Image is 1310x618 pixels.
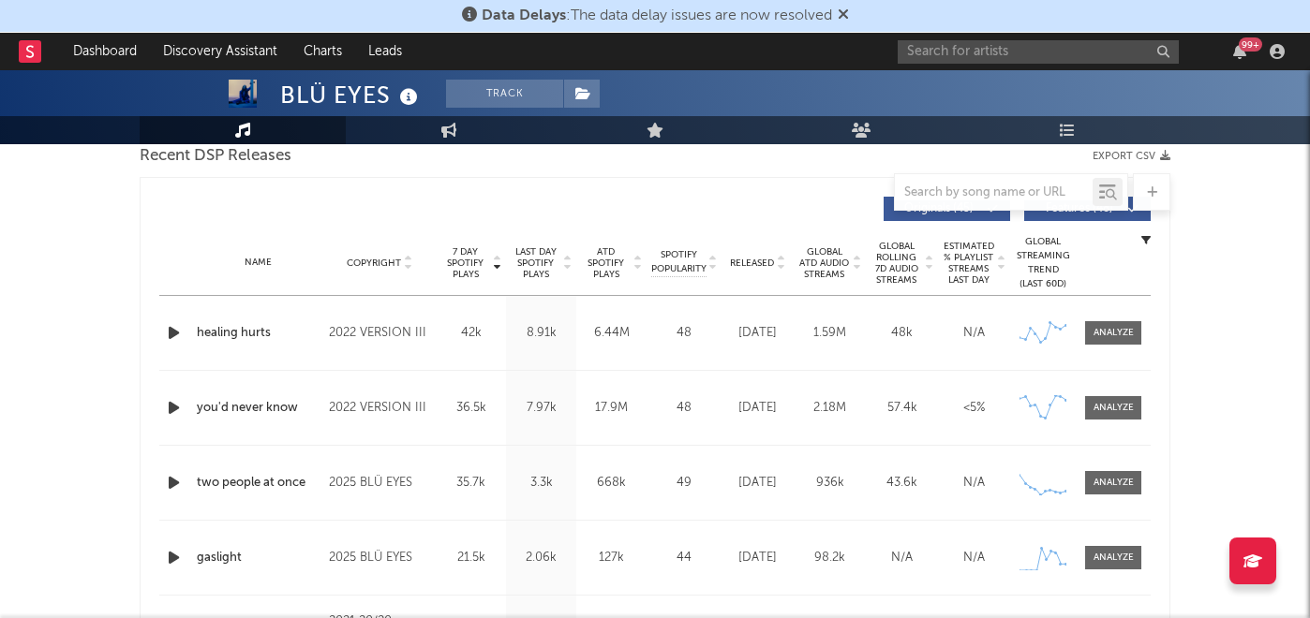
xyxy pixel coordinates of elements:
[838,8,849,23] span: Dismiss
[726,324,789,343] div: [DATE]
[943,324,1005,343] div: N/A
[898,40,1179,64] input: Search for artists
[197,324,320,343] a: healing hurts
[943,241,994,286] span: Estimated % Playlist Streams Last Day
[511,474,572,493] div: 3.3k
[329,322,431,345] div: 2022 VERSION III
[581,246,631,280] span: ATD Spotify Plays
[581,399,642,418] div: 17.9M
[871,324,933,343] div: 48k
[511,399,572,418] div: 7.97k
[329,547,431,569] div: 2025 BLÜ EYES
[440,324,501,343] div: 42k
[197,399,320,418] a: you'd never know
[726,399,789,418] div: [DATE]
[871,399,933,418] div: 57.4k
[347,257,401,269] span: Copyright
[511,246,560,280] span: Last Day Spotify Plays
[60,33,150,70] a: Dashboard
[651,248,707,276] span: Spotify Popularity
[726,549,789,567] div: [DATE]
[197,256,320,270] div: Name
[1233,44,1246,59] button: 99+
[482,8,832,23] span: : The data delay issues are now resolved
[581,549,642,567] div: 127k
[651,399,717,418] div: 48
[943,399,1005,418] div: <5%
[440,474,501,493] div: 35.7k
[150,33,290,70] a: Discovery Assistant
[140,145,291,168] span: Recent DSP Releases
[895,185,1093,200] input: Search by song name or URL
[1093,151,1170,162] button: Export CSV
[280,80,423,110] div: BLÜ EYES
[511,324,572,343] div: 8.91k
[798,549,861,567] div: 98.2k
[871,474,933,493] div: 43.6k
[1239,37,1262,51] div: 99 +
[798,399,861,418] div: 2.18M
[798,324,861,343] div: 1.59M
[290,33,355,70] a: Charts
[730,257,774,269] span: Released
[482,8,566,23] span: Data Delays
[798,474,861,493] div: 936k
[329,397,431,419] div: 2022 VERSION III
[197,474,320,493] a: two people at once
[197,549,320,567] a: gaslight
[581,324,642,343] div: 6.44M
[1015,235,1071,291] div: Global Streaming Trend (Last 60D)
[440,399,501,418] div: 36.5k
[943,474,1005,493] div: N/A
[651,549,717,567] div: 44
[798,246,850,280] span: Global ATD Audio Streams
[511,549,572,567] div: 2.06k
[440,246,490,280] span: 7 Day Spotify Plays
[651,474,717,493] div: 49
[651,324,717,343] div: 48
[726,474,789,493] div: [DATE]
[581,474,642,493] div: 668k
[446,80,563,108] button: Track
[440,549,501,567] div: 21.5k
[871,241,922,286] span: Global Rolling 7D Audio Streams
[943,549,1005,567] div: N/A
[329,472,431,494] div: 2025 BLÜ EYES
[871,549,933,567] div: N/A
[355,33,415,70] a: Leads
